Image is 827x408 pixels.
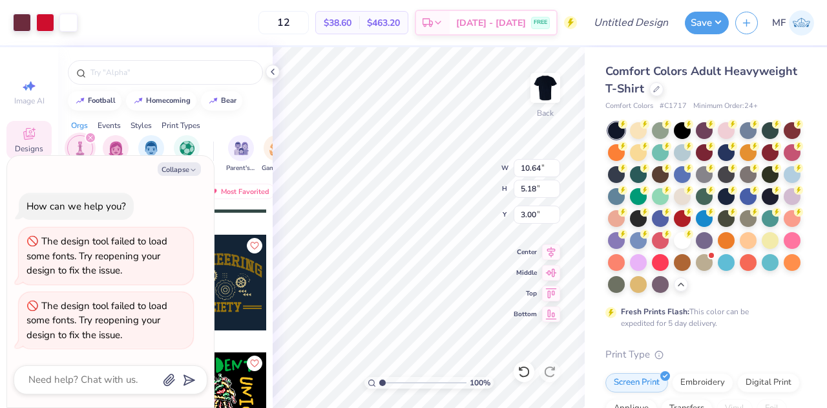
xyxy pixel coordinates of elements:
[202,184,275,199] div: Most Favorited
[247,356,262,371] button: Like
[789,10,814,36] img: Meilin Fischer
[14,96,45,106] span: Image AI
[137,135,166,173] div: filter for Fraternity
[89,66,255,79] input: Try "Alpha"
[131,120,152,131] div: Styles
[71,120,88,131] div: Orgs
[324,16,351,30] span: $38.60
[605,373,668,392] div: Screen Print
[456,16,526,30] span: [DATE] - [DATE]
[226,135,256,173] div: filter for Parent's Weekend
[180,141,194,156] img: Sports Image
[262,135,291,173] button: filter button
[772,10,814,36] a: MF
[208,97,218,105] img: trend_line.gif
[583,10,678,36] input: Untitled Design
[537,107,554,119] div: Back
[772,16,786,30] span: MF
[621,306,780,329] div: This color can be expedited for 5 day delivery.
[514,310,537,319] span: Bottom
[605,63,797,96] span: Comfort Colors Adult Heavyweight T-Shirt
[88,97,116,104] div: football
[532,75,558,101] img: Back
[226,135,256,173] button: filter button
[269,141,284,156] img: Game Day Image
[693,101,758,112] span: Minimum Order: 24 +
[158,162,201,176] button: Collapse
[534,18,547,27] span: FREE
[103,135,129,173] div: filter for Sorority
[367,16,400,30] span: $463.20
[26,235,167,277] div: The design tool failed to load some fonts. Try reopening your design to fix the issue.
[73,141,87,156] img: Club Image
[26,299,167,341] div: The design tool failed to load some fonts. Try reopening your design to fix the issue.
[75,97,85,105] img: trend_line.gif
[98,120,121,131] div: Events
[137,135,166,173] button: filter button
[660,101,687,112] span: # C1717
[162,120,200,131] div: Print Types
[514,289,537,298] span: Top
[68,91,121,111] button: football
[470,377,490,389] span: 100 %
[685,12,729,34] button: Save
[201,91,242,111] button: bear
[133,97,143,105] img: trend_line.gif
[221,97,236,104] div: bear
[67,135,93,173] button: filter button
[234,141,249,156] img: Parent's Weekend Image
[514,268,537,277] span: Middle
[174,135,200,173] button: filter button
[672,373,733,392] div: Embroidery
[621,306,689,317] strong: Fresh Prints Flash:
[126,91,196,111] button: homecoming
[103,135,129,173] button: filter button
[605,347,801,362] div: Print Type
[67,135,93,173] div: filter for Club
[258,11,309,34] input: – –
[262,135,291,173] div: filter for Game Day
[605,101,653,112] span: Comfort Colors
[109,141,123,156] img: Sorority Image
[247,238,262,253] button: Like
[146,97,191,104] div: homecoming
[737,373,800,392] div: Digital Print
[144,141,158,156] img: Fraternity Image
[514,248,537,257] span: Center
[15,144,43,154] span: Designs
[226,164,256,173] span: Parent's Weekend
[174,135,200,173] div: filter for Sports
[262,164,291,173] span: Game Day
[26,200,126,213] div: How can we help you?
